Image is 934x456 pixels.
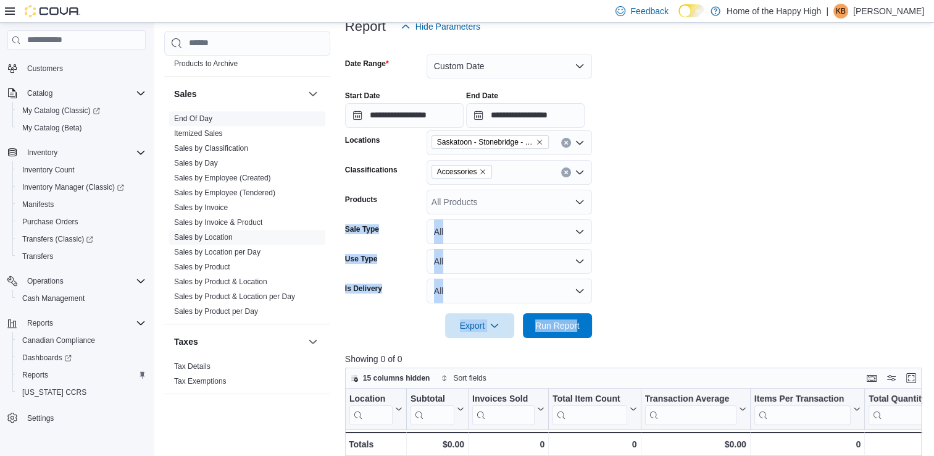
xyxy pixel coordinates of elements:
[445,313,514,338] button: Export
[174,143,248,153] span: Sales by Classification
[22,86,57,101] button: Catalog
[345,353,928,365] p: Showing 0 of 0
[17,103,105,118] a: My Catalog (Classic)
[345,224,379,234] label: Sale Type
[644,437,746,452] div: $0.00
[12,213,151,230] button: Purchase Orders
[349,393,402,424] button: Location
[22,274,69,289] button: Operations
[174,361,211,371] span: Tax Details
[2,59,151,77] button: Customers
[754,437,861,452] div: 0
[17,120,87,135] a: My Catalog (Beta)
[12,290,151,307] button: Cash Management
[2,315,151,332] button: Reports
[174,158,218,168] span: Sales by Day
[346,371,435,386] button: 15 columns hidden
[17,368,53,382] a: Reports
[22,217,78,227] span: Purchase Orders
[22,353,72,363] span: Dashboards
[27,88,52,98] span: Catalog
[833,4,848,19] div: Katelynd Bartelen
[174,277,267,286] a: Sales by Product & Location
[174,174,271,182] a: Sales by Employee (Created)
[27,276,64,286] span: Operations
[17,249,146,264] span: Transfers
[345,195,377,205] label: Products
[17,333,100,348] a: Canadian Compliance
[17,197,59,212] a: Manifests
[432,165,493,179] span: Accessories
[411,393,464,424] button: Subtotal
[174,376,227,386] span: Tax Exemptions
[17,180,146,195] span: Inventory Manager (Classic)
[17,197,146,212] span: Manifests
[17,350,146,365] span: Dashboards
[17,103,146,118] span: My Catalog (Classic)
[164,111,330,324] div: Sales
[466,103,585,128] input: Press the down key to open a popover containing a calendar.
[174,307,258,316] a: Sales by Product per Day
[17,232,146,247] span: Transfers (Classic)
[12,248,151,265] button: Transfers
[472,393,535,424] div: Invoices Sold
[27,318,53,328] span: Reports
[411,437,464,452] div: $0.00
[22,410,146,425] span: Settings
[754,393,851,405] div: Items Per Transaction
[479,168,486,175] button: Remove Accessories from selection in this group
[17,350,77,365] a: Dashboards
[12,366,151,384] button: Reports
[345,165,398,175] label: Classifications
[826,4,828,19] p: |
[678,17,679,18] span: Dark Mode
[349,393,393,405] div: Location
[164,41,330,76] div: Products
[678,4,704,17] input: Dark Mode
[174,59,238,69] span: Products to Archive
[17,249,58,264] a: Transfers
[575,167,585,177] button: Open list of options
[427,249,592,274] button: All
[884,371,899,386] button: Display options
[174,203,228,213] span: Sales by Invoice
[523,313,592,338] button: Run Report
[2,272,151,290] button: Operations
[12,196,151,213] button: Manifests
[174,114,212,123] a: End Of Day
[174,292,295,302] span: Sales by Product & Location per Day
[174,232,233,242] span: Sales by Location
[17,120,146,135] span: My Catalog (Beta)
[12,102,151,119] a: My Catalog (Classic)
[2,85,151,102] button: Catalog
[174,129,223,138] a: Itemized Sales
[22,106,100,116] span: My Catalog (Classic)
[453,373,486,383] span: Sort fields
[349,437,402,452] div: Totals
[12,161,151,179] button: Inventory Count
[174,262,230,272] span: Sales by Product
[306,87,320,101] button: Sales
[174,292,295,301] a: Sales by Product & Location per Day
[27,64,63,74] span: Customers
[727,4,821,19] p: Home of the Happy High
[174,233,233,242] a: Sales by Location
[174,217,262,227] span: Sales by Invoice & Product
[345,284,382,293] label: Is Delivery
[164,359,330,394] div: Taxes
[869,393,933,405] div: Total Quantity
[349,393,393,424] div: Location
[22,61,68,76] a: Customers
[864,371,879,386] button: Keyboard shortcuts
[437,166,477,178] span: Accessories
[174,306,258,316] span: Sales by Product per Day
[174,247,261,257] span: Sales by Location per Day
[27,413,54,423] span: Settings
[427,279,592,303] button: All
[22,274,146,289] span: Operations
[174,144,248,153] a: Sales by Classification
[411,393,454,424] div: Subtotal
[22,411,59,426] a: Settings
[12,332,151,349] button: Canadian Compliance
